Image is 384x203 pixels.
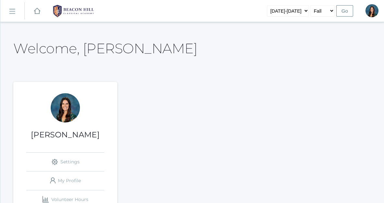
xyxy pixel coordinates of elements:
a: Settings [26,153,104,171]
a: My Profile [26,171,104,190]
h1: [PERSON_NAME] [13,131,117,139]
div: Jordyn Dewey [51,93,80,122]
img: BHCALogos-05-308ed15e86a5a0abce9b8dd61676a3503ac9727e845dece92d48e8588c001991.png [49,3,98,19]
input: Go [336,5,353,17]
h2: Welcome, [PERSON_NAME] [13,41,197,56]
div: Jordyn Dewey [365,4,378,17]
